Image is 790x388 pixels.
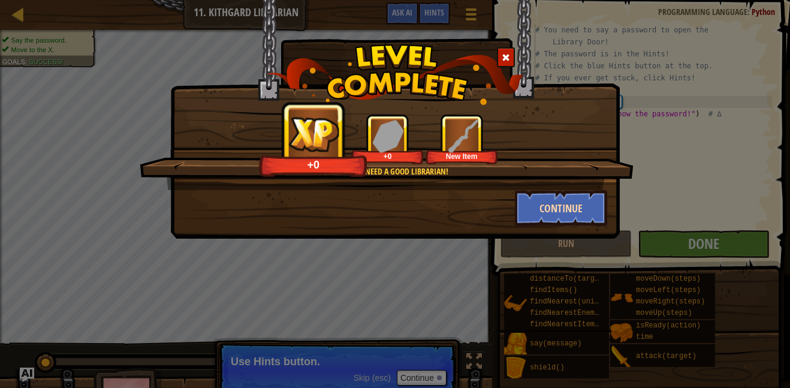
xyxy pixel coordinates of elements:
img: reward_icon_gems.png [372,119,403,152]
div: Even ogres need a good Librarian! [197,166,575,178]
div: New Item [428,152,496,161]
button: Continue [515,190,608,226]
img: reward_icon_xp.png [284,113,343,155]
div: +0 [263,158,364,172]
div: +0 [354,152,421,161]
img: level_complete.png [267,44,524,105]
img: portrait.png [445,119,478,152]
